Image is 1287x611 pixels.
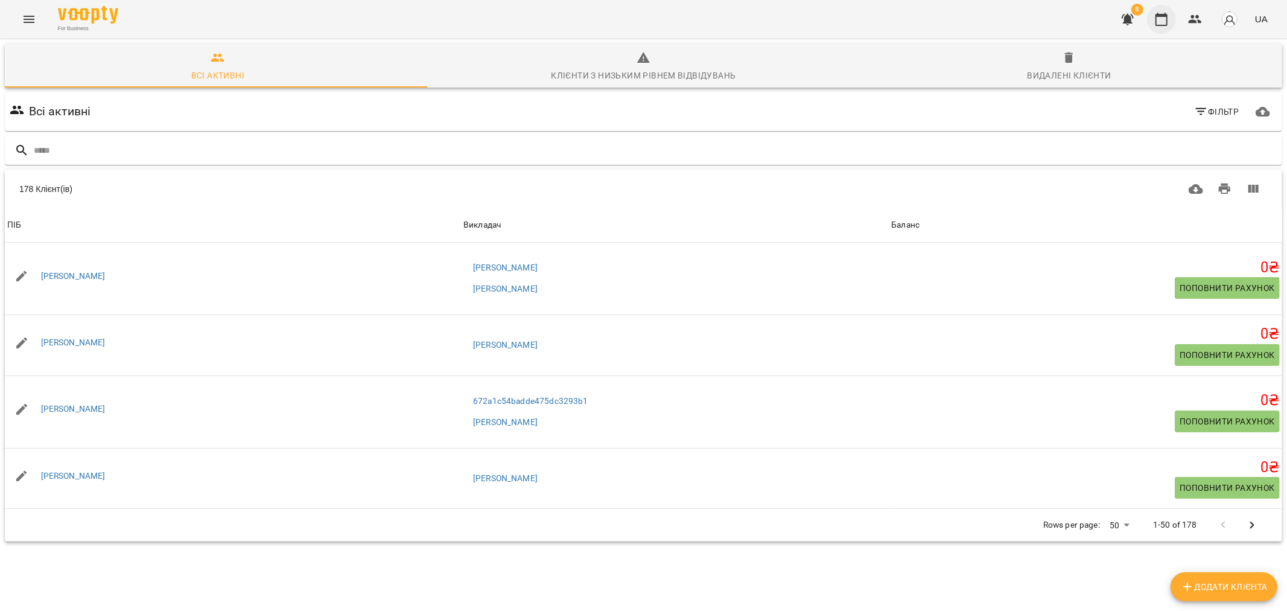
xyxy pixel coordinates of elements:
[463,218,501,232] div: Викладач
[891,325,1280,344] h5: 0 ₴
[1194,104,1239,119] span: Фільтр
[1180,580,1268,594] span: Додати клієнта
[191,68,244,83] div: Всі активні
[891,218,920,232] div: Sort
[29,102,91,121] h6: Всі активні
[1180,348,1275,362] span: Поповнити рахунок
[58,25,118,33] span: For Business
[891,458,1280,477] h5: 0 ₴
[14,5,43,34] button: Menu
[1175,477,1280,499] button: Поповнити рахунок
[891,391,1280,410] h5: 0 ₴
[1175,277,1280,299] button: Поповнити рахунок
[1239,174,1268,203] button: Вигляд колонок
[7,218,21,232] div: Sort
[1175,344,1280,366] button: Поповнити рахунок
[463,218,501,232] div: Sort
[41,471,106,481] a: [PERSON_NAME]
[1221,11,1238,28] img: avatar_s.png
[891,218,1280,232] span: Баланс
[473,283,538,295] a: [PERSON_NAME]
[463,218,886,232] span: Викладач
[1238,511,1266,540] button: Next Page
[551,68,736,83] div: Клієнти з низьким рівнем відвідувань
[473,395,588,408] a: 672a1c54badde475dc3293b1
[891,258,1280,277] h5: 0 ₴
[1028,68,1111,83] div: Видалені клієнти
[41,404,106,414] a: [PERSON_NAME]
[1171,572,1277,601] button: Додати клієнта
[473,262,538,274] a: [PERSON_NAME]
[1175,411,1280,432] button: Поповнити рахунок
[1189,101,1244,123] button: Фільтр
[7,218,21,232] div: ПІБ
[5,170,1282,208] div: Table Toolbar
[41,271,106,281] a: [PERSON_NAME]
[1131,4,1143,16] span: 8
[7,218,459,232] span: ПІБ
[473,473,538,485] a: [PERSON_NAME]
[1250,8,1273,30] button: UA
[1210,174,1239,203] button: Друк
[58,6,118,24] img: Voopty Logo
[1105,517,1134,534] div: 50
[41,337,106,347] a: [PERSON_NAME]
[1043,519,1100,531] p: Rows per page:
[1180,281,1275,295] span: Поповнити рахунок
[1180,481,1275,495] span: Поповнити рахунок
[473,417,538,429] a: [PERSON_NAME]
[1153,519,1197,531] p: 1-50 of 178
[891,218,920,232] div: Баланс
[19,183,627,195] div: 178 Клієнт(ів)
[1255,13,1268,25] span: UA
[1180,414,1275,429] span: Поповнити рахунок
[1181,174,1210,203] button: Завантажити CSV
[473,339,538,351] a: [PERSON_NAME]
